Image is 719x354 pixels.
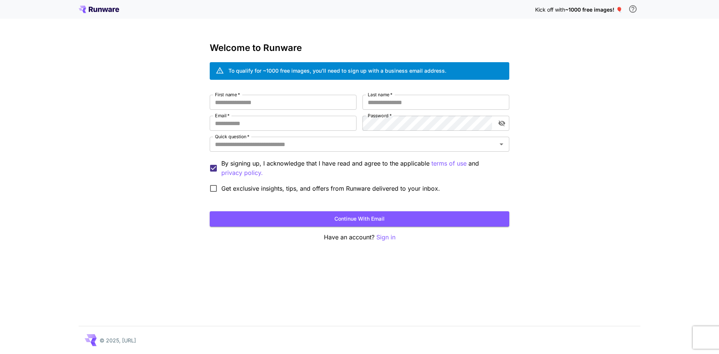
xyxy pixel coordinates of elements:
label: First name [215,91,240,98]
span: ~1000 free images! 🎈 [565,6,622,13]
label: Last name [368,91,392,98]
button: Continue with email [210,211,509,227]
button: By signing up, I acknowledge that I have read and agree to the applicable terms of use and [221,168,263,178]
p: privacy policy. [221,168,263,178]
h3: Welcome to Runware [210,43,509,53]
p: terms of use [431,159,467,168]
span: Get exclusive insights, tips, and offers from Runware delivered to your inbox. [221,184,440,193]
p: By signing up, I acknowledge that I have read and agree to the applicable and [221,159,503,178]
button: Sign in [376,233,395,242]
label: Quick question [215,133,249,140]
span: Kick off with [535,6,565,13]
button: In order to qualify for free credit, you need to sign up with a business email address and click ... [625,1,640,16]
label: Email [215,112,230,119]
label: Password [368,112,392,119]
p: © 2025, [URL] [100,336,136,344]
button: By signing up, I acknowledge that I have read and agree to the applicable and privacy policy. [431,159,467,168]
p: Have an account? [210,233,509,242]
button: Open [496,139,507,149]
div: To qualify for ~1000 free images, you’ll need to sign up with a business email address. [228,67,446,75]
button: toggle password visibility [495,117,509,130]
